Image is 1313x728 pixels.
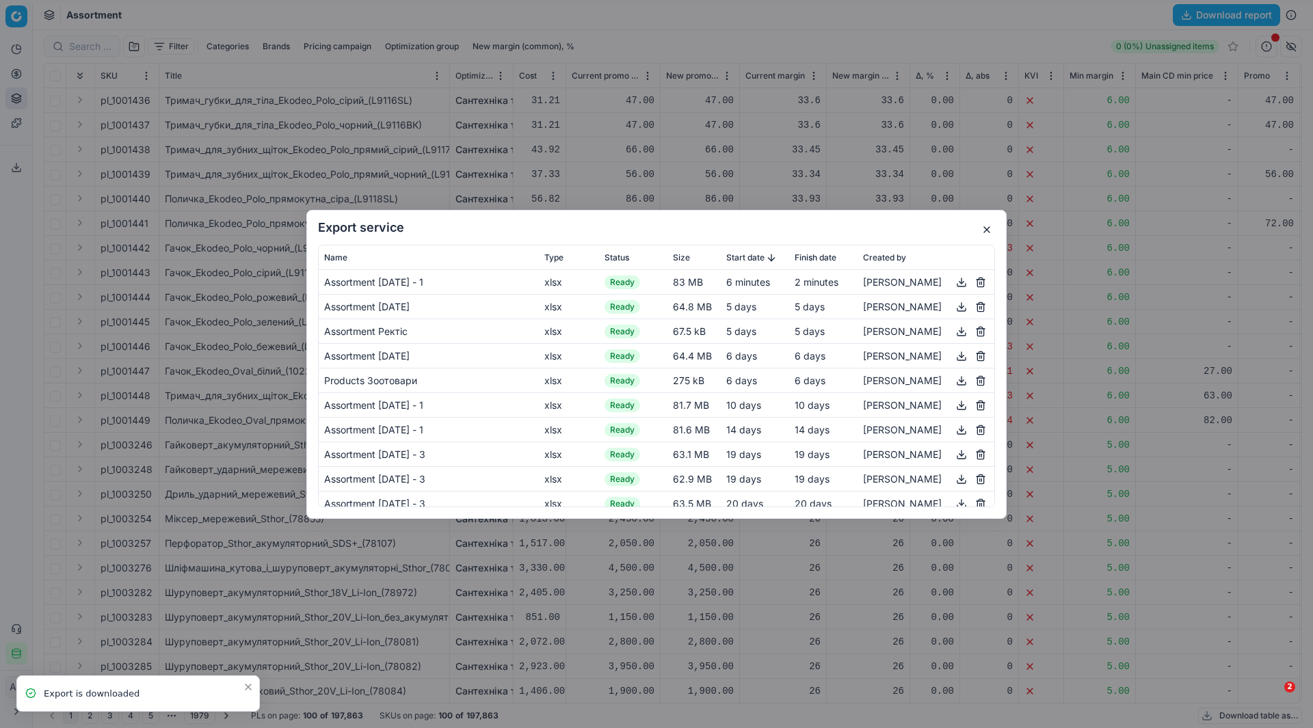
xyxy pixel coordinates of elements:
span: 14 days [795,423,830,435]
div: [PERSON_NAME] [863,421,989,437]
div: 64.4 MB [673,349,715,362]
span: 19 days [795,472,830,484]
div: [PERSON_NAME] [863,372,989,388]
span: Ready [605,448,640,461]
div: Assortment Ректіс [324,324,533,338]
span: 6 days [795,374,825,386]
div: 275 kB [673,373,715,387]
div: 62.9 MB [673,472,715,485]
span: Ready [605,472,640,486]
div: Assortment [DATE] - 3 [324,472,533,485]
span: 10 days [795,399,830,410]
div: Assortment [DATE] - 3 [324,496,533,510]
span: 6 days [726,349,757,361]
div: [PERSON_NAME] [863,273,989,290]
span: Ready [605,275,640,289]
div: [PERSON_NAME] [863,446,989,462]
iframe: Intercom live chat [1256,682,1289,714]
div: Products Зоотовари [324,373,533,387]
div: 81.6 MB [673,422,715,436]
div: 64.8 MB [673,299,715,313]
span: 5 days [795,300,825,312]
span: 19 days [795,448,830,459]
span: Start date [726,252,765,262]
div: 63.5 MB [673,496,715,510]
span: Ready [605,349,640,363]
div: 83 MB [673,275,715,288]
div: Assortment [DATE] - 1 [324,422,533,436]
span: Ready [605,374,640,388]
span: 5 days [795,325,825,336]
span: Type [544,252,563,262]
div: [PERSON_NAME] [863,396,989,413]
div: [PERSON_NAME] [863,347,989,364]
span: Size [673,252,690,262]
div: xlsx [544,422,594,436]
div: xlsx [544,447,594,461]
div: xlsx [544,275,594,288]
span: Ready [605,423,640,437]
div: xlsx [544,373,594,387]
div: Assortment [DATE] - 3 [324,447,533,461]
div: xlsx [544,324,594,338]
span: 10 days [726,399,761,410]
span: 6 days [726,374,757,386]
span: 5 days [726,300,756,312]
h2: Export service [318,221,995,234]
div: Assortment [DATE] - 1 [324,398,533,412]
div: 63.1 MB [673,447,715,461]
span: 19 days [726,472,761,484]
span: Ready [605,399,640,412]
div: Assortment [DATE] - 1 [324,275,533,288]
div: [PERSON_NAME] [863,495,989,511]
span: 2 [1284,682,1295,692]
span: 5 days [726,325,756,336]
span: 14 days [726,423,761,435]
span: 6 days [795,349,825,361]
div: xlsx [544,299,594,313]
span: 20 days [795,497,832,509]
div: xlsx [544,472,594,485]
div: Assortment [DATE] [324,349,533,362]
span: 6 minutes [726,275,770,287]
span: 2 minutes [795,275,838,287]
span: Finish date [795,252,836,262]
span: Ready [605,300,640,314]
span: 19 days [726,448,761,459]
div: xlsx [544,398,594,412]
span: Name [324,252,347,262]
div: 67.5 kB [673,324,715,338]
span: Ready [605,497,640,511]
span: 20 days [726,497,763,509]
div: xlsx [544,349,594,362]
span: Status [605,252,629,262]
div: 81.7 MB [673,398,715,412]
div: [PERSON_NAME] [863,323,989,339]
button: Sorted by Start date descending [765,250,778,264]
span: Created by [863,252,906,262]
span: Ready [605,325,640,338]
div: Assortment [DATE] [324,299,533,313]
div: [PERSON_NAME] [863,470,989,487]
div: [PERSON_NAME] [863,298,989,314]
div: xlsx [544,496,594,510]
